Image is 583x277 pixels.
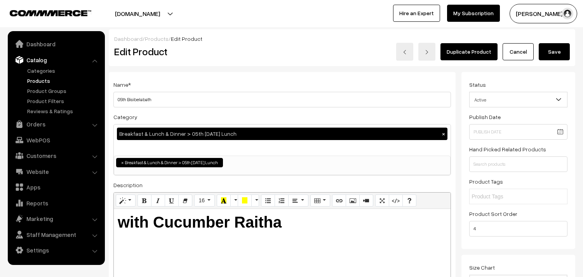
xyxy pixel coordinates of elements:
button: Help [402,195,416,207]
button: Ordered list (CTRL+SHIFT+NUM8) [275,195,289,207]
img: right-arrow.png [425,50,429,54]
span: 16 [198,197,205,203]
button: Background Color [238,195,252,207]
a: Cancel [503,43,534,60]
button: Paragraph [288,195,308,207]
label: Publish Date [469,113,501,121]
button: Bold (CTRL+B) [137,195,151,207]
a: Customers [10,149,102,163]
button: Italic (CTRL+I) [151,195,165,207]
button: Code View [389,195,403,207]
a: Reviews & Ratings [25,107,102,115]
button: Unordered list (CTRL+SHIFT+NUM7) [261,195,275,207]
a: WebPOS [10,133,102,147]
button: × [440,130,447,137]
button: Recent Color [217,195,231,207]
a: Apps [10,180,102,194]
input: Publish Date [469,124,567,140]
button: Picture [346,195,360,207]
button: Link (CTRL+K) [332,195,346,207]
a: Dashboard [114,35,143,42]
span: Active [470,93,567,107]
button: [DOMAIN_NAME] [88,4,187,23]
input: Enter Number [469,221,567,237]
img: left-arrow.png [402,50,407,54]
a: Catalog [10,53,102,67]
a: Dashboard [10,37,102,51]
button: [PERSON_NAME] s… [510,4,577,23]
a: Products [145,35,169,42]
a: My Subscription [447,5,500,22]
img: user [562,8,573,19]
button: Table [310,195,330,207]
img: COMMMERCE [10,10,91,16]
label: Description [113,181,143,189]
a: Product Groups [25,87,102,95]
div: Breakfast & Lunch & Dinner > 05th [DATE] Lunch [117,128,447,140]
label: Size Chart [469,263,495,272]
span: Active [469,92,567,107]
button: More Color [251,195,259,207]
button: More Color [230,195,238,207]
input: Search products [469,156,567,172]
a: Hire an Expert [393,5,440,22]
label: Hand Picked Related Products [469,145,546,153]
a: Reports [10,196,102,210]
button: Underline (CTRL+U) [165,195,179,207]
a: Marketing [10,212,102,226]
span: Edit Product [171,35,202,42]
a: Staff Management [10,228,102,242]
label: Name [113,81,131,89]
a: Products [25,77,102,85]
a: COMMMERCE [10,8,78,17]
button: Save [539,43,570,60]
a: Categories [25,67,102,75]
label: Status [469,81,486,89]
button: Style [116,195,136,207]
a: Settings [10,243,102,257]
b: with Cucumber Raitha [118,214,282,231]
button: Font Size [194,195,215,207]
a: Website [10,165,102,179]
button: Video [359,195,373,207]
h2: Edit Product [114,46,297,58]
div: / / [114,35,570,43]
label: Product Tags [469,177,503,186]
a: Product Filters [25,97,102,105]
input: Product Tags [472,193,539,201]
input: Name [113,92,451,107]
label: Product Sort Order [469,210,517,218]
button: Remove Font Style (CTRL+\) [178,195,192,207]
a: Duplicate Product [440,43,498,60]
a: Orders [10,117,102,131]
button: Full Screen [375,195,389,207]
